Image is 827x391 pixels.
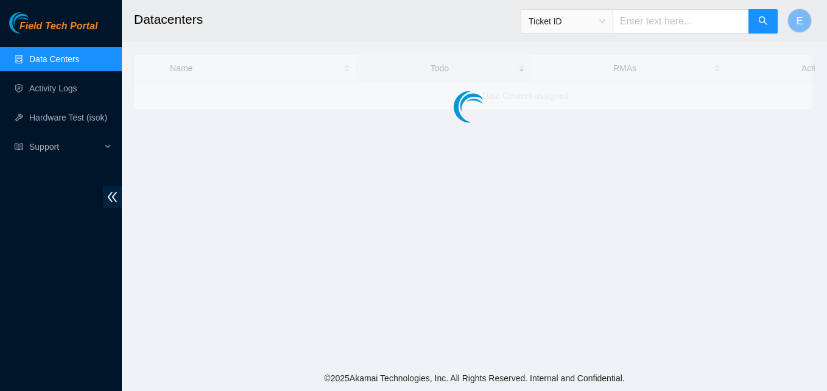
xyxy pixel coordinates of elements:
[122,365,827,391] footer: © 2025 Akamai Technologies, Inc. All Rights Reserved. Internal and Confidential.
[613,9,749,33] input: Enter text here...
[797,13,803,29] span: E
[787,9,812,33] button: E
[29,113,107,122] a: Hardware Test (isok)
[15,143,23,151] span: read
[9,12,62,33] img: Akamai Technologies
[29,135,101,159] span: Support
[758,16,768,27] span: search
[748,9,778,33] button: search
[29,54,79,64] a: Data Centers
[29,83,77,93] a: Activity Logs
[9,22,97,38] a: Akamai TechnologiesField Tech Portal
[529,12,605,30] span: Ticket ID
[19,21,97,32] span: Field Tech Portal
[103,186,122,208] span: double-left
